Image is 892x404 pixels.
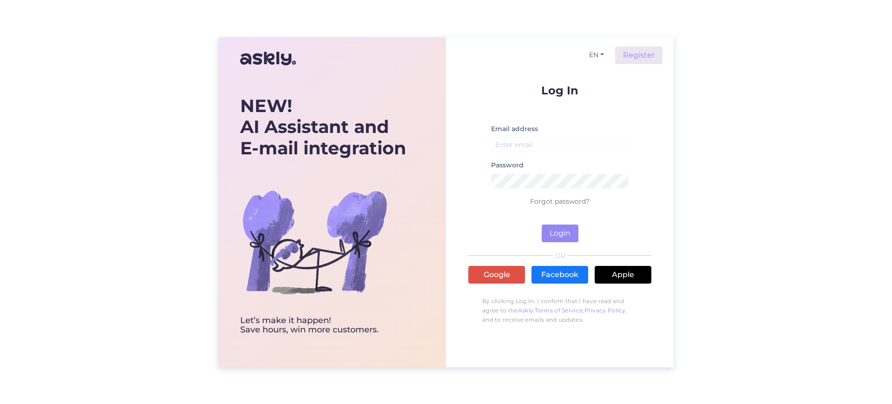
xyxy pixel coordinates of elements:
p: By clicking Log In, I confirm that I have read and agree to the , , and to receive emails and upd... [468,292,651,329]
img: bg-askly [240,167,389,316]
a: Facebook [531,266,588,284]
b: NEW! [240,95,292,117]
div: Let’s make it happen! Save hours, win more customers. [240,316,406,335]
a: Google [468,266,525,284]
p: Log In [468,85,651,96]
a: Askly Terms of Service [518,307,583,314]
button: EN [585,48,608,62]
button: Login [542,225,578,242]
img: Askly [240,47,296,70]
a: Apple [595,266,651,284]
a: Forgot password? [530,197,590,205]
a: Register [615,46,662,64]
div: AI Assistant and E-mail integration [240,95,406,159]
label: Password [491,160,524,170]
label: Email address [491,124,538,134]
span: OR [553,252,567,259]
input: Enter email [491,138,629,152]
a: Privacy Policy [584,307,626,314]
